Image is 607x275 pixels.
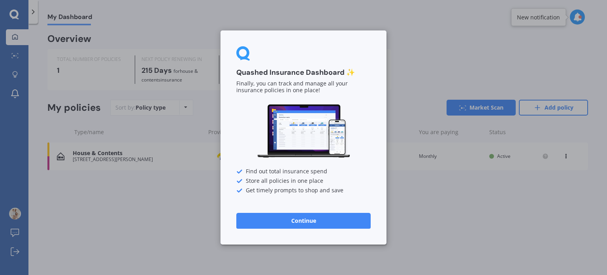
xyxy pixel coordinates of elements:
[236,169,371,175] div: Find out total insurance spend
[236,68,371,77] h3: Quashed Insurance Dashboard ✨
[236,213,371,229] button: Continue
[256,103,351,159] img: Dashboard
[236,178,371,184] div: Store all policies in one place
[236,188,371,194] div: Get timely prompts to shop and save
[236,81,371,94] p: Finally, you can track and manage all your insurance policies in one place!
